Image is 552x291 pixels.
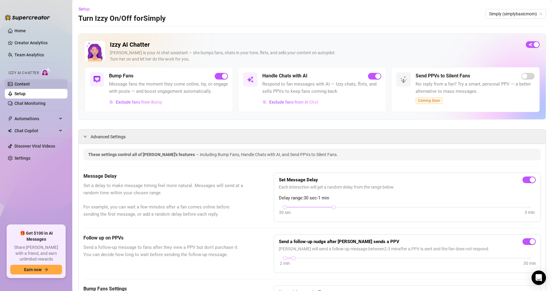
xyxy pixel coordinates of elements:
[539,12,543,16] span: team
[8,116,13,121] span: thunderbolt
[14,52,44,57] a: Team Analytics
[10,245,62,262] span: Share [PERSON_NAME] with a friend, and earn unlimited rewards
[400,76,407,83] img: svg%3e
[280,260,290,267] div: 2 min
[83,135,87,138] span: expanded
[247,76,254,83] img: svg%3e
[196,152,338,157] span: — including Bump Fans, Handle Chats with AI, and Send PPVs to Silent Fans.
[14,144,55,149] a: Discover Viral Videos
[416,81,535,95] span: No reply from a fan? Try a smart, personal PPV — a better alternative to mass messages.
[14,28,26,33] a: Home
[14,126,57,136] span: Chat Copilot
[279,239,399,244] strong: Send a follow-up nudge after [PERSON_NAME] sends a PPV
[109,72,133,80] h5: Bump Fans
[10,265,62,274] button: Earn nowarrow-right
[110,41,521,48] h2: Izzy AI Chatter
[8,129,12,133] img: Chat Copilot
[262,97,319,107] button: Exclude fans from AI Chat
[279,195,536,202] span: Delay range: 30 sec - 1 min
[14,101,45,106] a: Chat Monitoring
[279,246,536,252] span: [PERSON_NAME] will send a follow-up message between 2 - 3 min after a PPV is sent and the fan doe...
[279,184,536,190] span: Each interaction will get a random delay from the range below.
[83,234,244,242] h5: Follow up on PPVs
[416,72,470,80] h5: Send PPVs to Silent Fans
[83,182,244,218] span: Set a delay to make message timing feel more natural. Messages will send at a random time within ...
[523,260,536,267] div: 30 min
[83,133,91,140] div: expanded
[93,76,101,83] img: svg%3e
[5,14,50,20] img: logo-BBDzfeDw.svg
[269,100,318,105] span: Exclude fans from AI Chat
[532,271,546,285] div: Open Intercom Messenger
[279,177,318,183] strong: Set Message Delay
[14,82,30,86] a: Content
[279,209,291,216] div: 30 sec
[109,81,228,95] span: Message fans the moment they come online, tip, or engage with posts — and boost engagement automa...
[109,97,163,107] button: Exclude fans from Bump
[44,268,48,272] span: arrow-right
[14,91,26,96] a: Setup
[525,209,535,216] div: 3 min
[14,114,57,124] span: Automations
[79,7,90,11] span: Setup
[85,41,105,61] img: Izzy AI Chatter
[8,70,39,76] span: Izzy AI Chatter
[14,156,30,161] a: Settings
[83,173,244,180] h5: Message Delay
[88,152,196,157] span: These settings control all of [PERSON_NAME]'s features
[263,100,267,104] img: svg%3e
[110,50,521,62] div: [PERSON_NAME] is your AI chat assistant — she bumps fans, chats in your tone, flirts, and sells y...
[262,72,307,80] h5: Handle Chats with AI
[41,68,51,77] img: AI Chatter
[78,4,95,14] button: Setup
[78,14,166,23] h3: Turn Izzy On/Off for Simply
[262,81,381,95] span: Respond to fan messages with AI — Izzy chats, flirts, and sells PPVs to keep fans coming back.
[489,9,542,18] span: Simply (simplybasicmom)
[10,230,62,242] span: 🎁 Get $100 in AI Messages
[24,267,42,272] span: Earn now
[116,100,162,105] span: Exclude fans from Bump
[91,133,126,140] span: Advanced Settings
[109,100,114,104] img: svg%3e
[83,244,244,258] span: Send a follow-up message to fans after they view a PPV but don't purchase it. You can decide how ...
[416,97,443,104] span: Coming Soon
[14,38,63,48] a: Creator Analytics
